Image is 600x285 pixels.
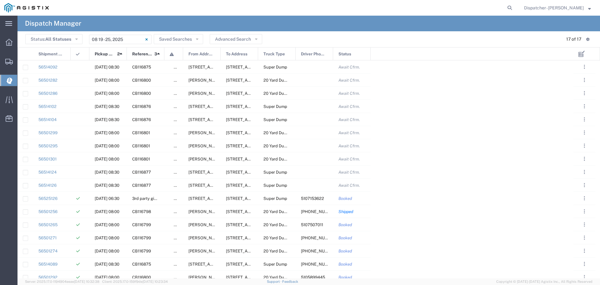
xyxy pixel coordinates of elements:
[95,48,115,61] span: Pickup Date and Time
[25,280,99,283] span: Server: 2025.17.0-1194904eeae
[226,196,288,201] span: 3020 Delta Rd, Brentwood, California, United States
[95,209,119,214] span: 08/19/2025, 08:00
[174,78,183,83] span: false
[226,48,247,61] span: To Address
[132,117,151,122] span: CB116876
[584,273,585,281] span: . . .
[45,37,71,42] span: All Statuses
[132,157,150,161] span: CB116801
[226,144,288,148] span: 2111 Hillcrest Ave, Antioch, California, 94509, United States
[174,275,183,280] span: false
[174,196,183,201] span: false
[154,34,203,44] button: Saved Searches
[95,78,119,83] span: 08/21/2025, 08:00
[338,262,352,267] span: Booked
[263,209,302,214] span: 20 Yard Dump Truck
[38,130,57,135] a: 56501299
[174,170,183,175] span: false
[580,247,589,255] button: ...
[580,194,589,203] button: ...
[226,275,288,280] span: 2111 Hillcrest Ave, Antioch, California, 94509, United States
[584,247,585,255] span: . . .
[584,63,585,71] span: . . .
[580,233,589,242] button: ...
[338,209,353,214] span: Shipped
[301,275,325,280] span: 5105899445
[301,209,338,214] span: 510-760-3627
[338,130,360,135] span: Await Cfrm.
[188,104,251,109] span: 31220 Lily St, Union City, California, United States
[226,104,322,109] span: 1601 Dixon Landing Rd, Milpitas, California, 95035, United States
[263,196,287,201] span: Super Dump
[301,262,338,267] span: 510-387-6602
[263,157,302,161] span: 20 Yard Dump Truck
[584,221,585,228] span: . . .
[580,220,589,229] button: ...
[38,157,57,161] a: 56501301
[188,275,377,280] span: Jean Dr & Rose Way, Union City, California, United States
[25,16,81,31] h4: Dispatch Manager
[132,236,151,240] span: CB116799
[188,222,377,227] span: Jean Dr & Rose Way, Union City, California, United States
[263,117,287,122] span: Super Dump
[188,91,377,96] span: Jean Dr & Rose Way, Union City, California, United States
[188,249,377,253] span: Jean Dr & Rose Way, Union City, California, United States
[188,48,214,61] span: From Address
[301,48,326,61] span: Driver Phone No.
[263,262,287,267] span: Super Dump
[263,104,287,109] span: Super Dump
[132,65,151,69] span: CB116875
[338,65,360,69] span: Await Cfrm.
[132,48,152,61] span: Reference
[38,222,57,227] a: 56501265
[38,209,57,214] a: 56501256
[95,236,119,240] span: 08/20/2025, 08:00
[263,183,287,188] span: Super Dump
[263,78,302,83] span: 20 Yard Dump Truck
[95,157,119,161] span: 08/22/2025, 08:00
[132,104,151,109] span: CB116876
[580,155,589,163] button: ...
[226,130,288,135] span: 2111 Hillcrest Ave, Antioch, California, 94509, United States
[174,222,183,227] span: false
[188,236,377,240] span: Jean Dr & Rose Way, Union City, California, United States
[188,78,377,83] span: Jean Dr & Rose Way, Union City, California, United States
[174,236,183,240] span: false
[95,170,119,175] span: 08/22/2025, 08:30
[301,236,338,240] span: 510-760-3627
[263,48,285,61] span: Truck Type
[95,275,119,280] span: 08/21/2025, 08:00
[38,275,57,280] a: 56501292
[38,104,57,109] a: 56514102
[580,168,589,176] button: ...
[95,130,119,135] span: 08/22/2025, 08:00
[584,89,585,97] span: . . .
[226,78,288,83] span: 2111 Hillcrest Ave, Antioch, California, 94509, United States
[132,275,151,280] span: CB116800
[188,144,377,148] span: Jean Dr & Rose Way, Union City, California, United States
[188,170,251,175] span: 31220 Lily St, Union City, California, United States
[38,65,57,69] a: 56514092
[566,36,581,43] div: 17 of 17
[38,170,57,175] a: 56514124
[226,236,288,240] span: 2111 Hillcrest Ave, Antioch, California, 94509, United States
[580,115,589,124] button: ...
[584,234,585,242] span: . . .
[282,280,298,283] a: Feedback
[263,91,302,96] span: 20 Yard Dump Truck
[584,129,585,136] span: . . .
[226,65,322,69] span: 1601 Dixon Landing Rd, Milpitas, California, 95035, United States
[263,236,302,240] span: 20 Yard Dump Truck
[584,103,585,110] span: . . .
[174,144,183,148] span: false
[210,34,262,44] button: Advanced Search
[263,275,302,280] span: 20 Yard Dump Truck
[188,65,251,69] span: 31220 Lily St, Union City, California, United States
[132,222,151,227] span: CB116799
[74,280,99,283] span: [DATE] 10:32:38
[301,222,323,227] span: 5107507011
[132,209,151,214] span: CB116798
[38,236,57,240] a: 56501271
[263,65,287,69] span: Super Dump
[174,65,183,69] span: false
